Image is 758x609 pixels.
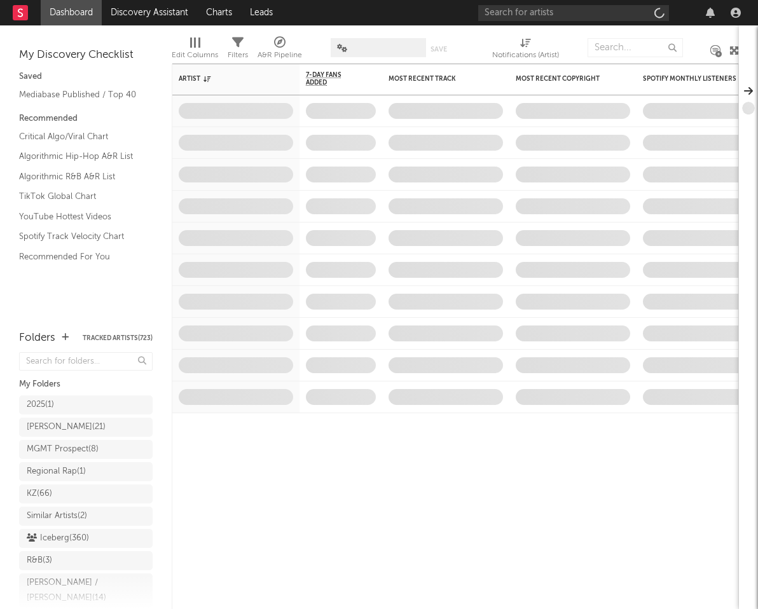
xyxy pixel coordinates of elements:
[19,189,140,203] a: TikTok Global Chart
[27,531,89,546] div: Iceberg ( 360 )
[431,46,447,53] button: Save
[19,48,153,63] div: My Discovery Checklist
[19,418,153,437] a: [PERSON_NAME](21)
[516,75,611,83] div: Most Recent Copyright
[27,464,86,479] div: Regional Rap ( 1 )
[27,553,52,568] div: R&B ( 3 )
[179,75,274,83] div: Artist
[27,420,106,435] div: [PERSON_NAME] ( 21 )
[389,75,484,83] div: Most Recent Track
[19,484,153,503] a: KZ(66)
[19,377,153,392] div: My Folders
[19,440,153,459] a: MGMT Prospect(8)
[172,32,218,69] div: Edit Columns
[19,69,153,85] div: Saved
[258,32,302,69] div: A&R Pipeline
[19,529,153,548] a: Iceberg(360)
[19,229,140,243] a: Spotify Track Velocity Chart
[19,210,140,224] a: YouTube Hottest Videos
[19,111,153,127] div: Recommended
[27,575,116,606] div: [PERSON_NAME] / [PERSON_NAME] ( 14 )
[19,507,153,526] a: Similar Artists(2)
[19,352,153,371] input: Search for folders...
[306,71,357,86] span: 7-Day Fans Added
[19,395,153,414] a: 2025(1)
[27,442,99,457] div: MGMT Prospect ( 8 )
[492,32,559,69] div: Notifications (Artist)
[19,573,153,608] a: [PERSON_NAME] / [PERSON_NAME](14)
[588,38,683,57] input: Search...
[258,48,302,63] div: A&R Pipeline
[19,170,140,184] a: Algorithmic R&B A&R List
[172,48,218,63] div: Edit Columns
[478,5,669,21] input: Search for artists
[27,486,52,502] div: KZ ( 66 )
[27,397,54,413] div: 2025 ( 1 )
[83,335,153,341] button: Tracked Artists(723)
[643,75,738,83] div: Spotify Monthly Listeners
[19,551,153,570] a: R&B(3)
[27,509,87,524] div: Similar Artists ( 2 )
[19,331,55,346] div: Folders
[228,48,248,63] div: Filters
[19,149,140,163] a: Algorithmic Hip-Hop A&R List
[228,32,248,69] div: Filters
[492,48,559,63] div: Notifications (Artist)
[19,250,140,264] a: Recommended For You
[19,462,153,481] a: Regional Rap(1)
[19,88,140,102] a: Mediabase Published / Top 40
[19,130,140,144] a: Critical Algo/Viral Chart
